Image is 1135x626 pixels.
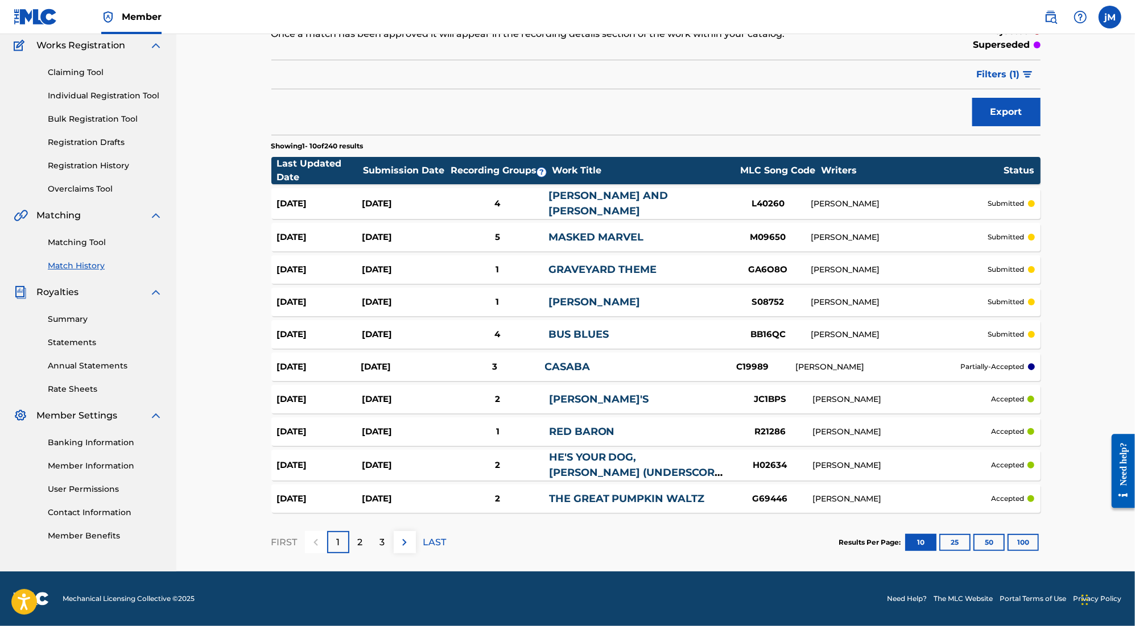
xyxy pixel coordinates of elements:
img: Member Settings [14,409,27,422]
div: [DATE] [362,459,447,472]
p: accepted [991,394,1024,404]
img: Royalties [14,285,27,299]
div: Drag [1082,583,1088,617]
div: Help [1069,6,1092,28]
img: search [1044,10,1058,24]
a: Rate Sheets [48,383,163,395]
span: ? [537,168,546,177]
a: [PERSON_NAME]'S [549,393,649,405]
a: HE'S YOUR DOG, [PERSON_NAME] (UNDERSCORE MUSIC) [549,451,722,494]
a: BUS BLUES [548,328,609,341]
div: [DATE] [362,425,447,438]
div: 1 [447,263,548,276]
div: JC1BPS [728,393,813,406]
div: [PERSON_NAME] [813,459,992,471]
a: MASKED MARVEL [548,231,643,243]
button: Export [972,98,1041,126]
div: Last Updated Date [277,157,362,184]
button: 10 [905,534,936,551]
span: Member [122,10,162,23]
div: [DATE] [277,231,362,244]
p: Once a match has been approved it will appear in the recording details section of the work within... [271,27,864,41]
div: Work Title [552,164,734,177]
span: Mechanical Licensing Collective © 2025 [63,594,195,604]
a: Contact Information [48,507,163,519]
div: C19989 [710,360,795,374]
div: 3 [444,360,545,374]
a: Registration History [48,160,163,172]
a: Claiming Tool [48,67,163,78]
p: submitted [988,232,1025,242]
a: [PERSON_NAME] [548,296,640,308]
img: expand [149,209,163,222]
a: [PERSON_NAME] AND [PERSON_NAME] [548,189,668,217]
p: submitted [988,198,1025,209]
div: 1 [447,425,548,438]
div: 1 [447,296,548,309]
div: [DATE] [361,360,444,374]
button: 25 [939,534,971,551]
a: Individual Registration Tool [48,90,163,102]
div: [DATE] [277,492,362,505]
div: [DATE] [277,393,362,406]
a: Member Benefits [48,530,163,542]
img: Works Registration [14,39,28,52]
a: Bulk Registration Tool [48,113,163,125]
img: expand [149,409,163,422]
p: accepted [991,426,1024,437]
p: submitted [988,264,1025,275]
div: Submission Date [363,164,448,177]
div: Status [1004,164,1034,177]
iframe: Chat Widget [1078,571,1135,626]
a: RED BARON [549,425,615,438]
button: Filters (1) [970,60,1041,89]
a: Member Information [48,460,163,472]
p: LAST [423,536,447,549]
a: Statements [48,337,163,349]
p: Results Per Page: [839,537,904,548]
p: 1 [336,536,340,549]
div: BB16QC [725,328,811,341]
p: submitted [988,297,1025,307]
div: R21286 [728,425,813,438]
img: Top Rightsholder [101,10,115,24]
a: Portal Terms of Use [1000,594,1066,604]
div: [PERSON_NAME] [811,329,988,341]
div: [PERSON_NAME] [795,361,961,373]
div: L40260 [725,197,811,210]
img: Matching [14,209,28,222]
img: logo [14,592,49,606]
div: [PERSON_NAME] [811,231,988,243]
img: right [398,536,411,549]
a: The MLC Website [934,594,993,604]
div: [PERSON_NAME] [813,493,992,505]
div: [DATE] [362,197,447,210]
span: Works Registration [36,39,125,52]
div: Recording Groups [449,164,551,177]
div: [DATE] [277,296,362,309]
p: FIRST [271,536,298,549]
div: M09650 [725,231,811,244]
div: [DATE] [362,296,447,309]
div: [DATE] [362,492,447,505]
p: accepted [991,460,1024,470]
a: GRAVEYARD THEME [548,263,657,276]
div: [DATE] [362,328,447,341]
p: 3 [380,536,385,549]
div: Writers [821,164,1003,177]
button: 50 [973,534,1005,551]
p: partially-accepted [961,362,1025,372]
a: THE GREAT PUMPKIN WALTZ [549,492,705,505]
div: 2 [447,492,548,505]
div: User Menu [1099,6,1121,28]
div: G69446 [728,492,813,505]
iframe: Resource Center [1104,422,1135,520]
div: [PERSON_NAME] [813,426,992,438]
div: [DATE] [277,197,362,210]
span: Filters ( 1 ) [977,68,1020,81]
p: accepted [991,494,1024,504]
div: 4 [447,197,548,210]
p: superseded [973,38,1030,52]
div: [DATE] [277,360,361,374]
